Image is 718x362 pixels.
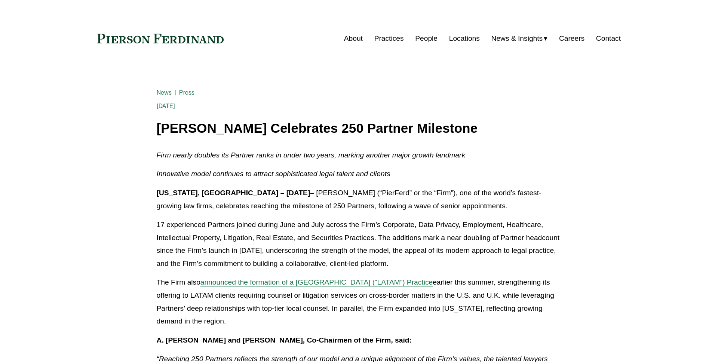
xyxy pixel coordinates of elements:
a: News [157,89,172,96]
a: Contact [596,31,621,46]
a: Careers [559,31,584,46]
a: Locations [449,31,480,46]
p: The Firm also earlier this summer, strengthening its offering to LATAM clients requiring counsel ... [157,276,562,328]
span: [DATE] [157,102,175,110]
a: Press [179,89,194,96]
a: People [415,31,438,46]
strong: [US_STATE], [GEOGRAPHIC_DATA] – [DATE] [157,189,310,197]
a: About [344,31,363,46]
h1: [PERSON_NAME] Celebrates 250 Partner Milestone [157,121,562,136]
em: Innovative model continues to attract sophisticated legal talent and clients [157,170,390,178]
a: folder dropdown [491,31,548,46]
span: News & Insights [491,32,543,45]
strong: A. [PERSON_NAME] and [PERSON_NAME], Co-Chairmen of the Firm, said: [157,336,412,344]
p: 17 experienced Partners joined during June and July across the Firm’s Corporate, Data Privacy, Em... [157,218,562,270]
a: announced the formation of a [GEOGRAPHIC_DATA] (“LATAM”) Practice [200,278,433,286]
em: Firm nearly doubles its Partner ranks in under two years, marking another major growth landmark [157,151,465,159]
a: Practices [374,31,404,46]
p: – [PERSON_NAME] (“PierFerd” or the “Firm”), one of the world’s fastest-growing law firms, celebra... [157,187,562,212]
